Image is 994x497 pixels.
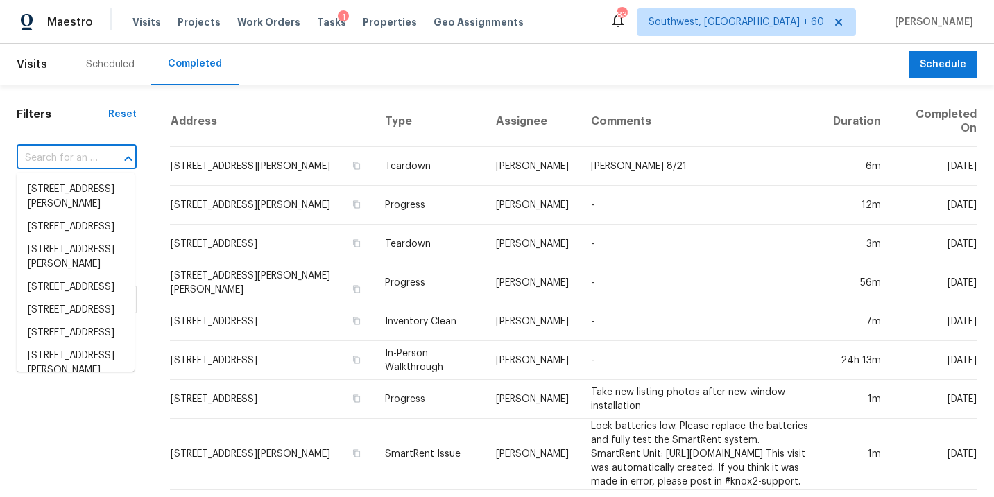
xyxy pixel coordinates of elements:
[17,216,135,238] li: [STREET_ADDRESS]
[374,147,485,186] td: Teardown
[374,186,485,225] td: Progress
[17,299,135,322] li: [STREET_ADDRESS]
[892,225,977,263] td: [DATE]
[580,263,822,302] td: -
[374,341,485,380] td: In-Person Walkthrough
[17,178,135,216] li: [STREET_ADDRESS][PERSON_NAME]
[108,107,137,121] div: Reset
[580,147,822,186] td: [PERSON_NAME] 8/21
[485,147,580,186] td: [PERSON_NAME]
[338,10,349,24] div: 1
[374,302,485,341] td: Inventory Clean
[170,302,374,341] td: [STREET_ADDRESS]
[485,380,580,419] td: [PERSON_NAME]
[170,263,374,302] td: [STREET_ADDRESS][PERSON_NAME][PERSON_NAME]
[892,302,977,341] td: [DATE]
[892,419,977,490] td: [DATE]
[580,186,822,225] td: -
[822,302,892,341] td: 7m
[822,96,892,147] th: Duration
[889,15,973,29] span: [PERSON_NAME]
[580,341,822,380] td: -
[17,322,135,345] li: [STREET_ADDRESS]
[17,345,135,382] li: [STREET_ADDRESS][PERSON_NAME]
[822,147,892,186] td: 6m
[485,186,580,225] td: [PERSON_NAME]
[374,263,485,302] td: Progress
[892,380,977,419] td: [DATE]
[434,15,524,29] span: Geo Assignments
[350,315,363,327] button: Copy Address
[170,225,374,263] td: [STREET_ADDRESS]
[617,8,626,22] div: 833
[649,15,824,29] span: Southwest, [GEOGRAPHIC_DATA] + 60
[170,147,374,186] td: [STREET_ADDRESS][PERSON_NAME]
[170,186,374,225] td: [STREET_ADDRESS][PERSON_NAME]
[485,263,580,302] td: [PERSON_NAME]
[822,263,892,302] td: 56m
[822,225,892,263] td: 3m
[580,225,822,263] td: -
[822,380,892,419] td: 1m
[892,147,977,186] td: [DATE]
[909,51,977,79] button: Schedule
[17,49,47,80] span: Visits
[580,96,822,147] th: Comments
[374,96,485,147] th: Type
[892,186,977,225] td: [DATE]
[170,96,374,147] th: Address
[350,283,363,295] button: Copy Address
[920,56,966,73] span: Schedule
[485,96,580,147] th: Assignee
[350,159,363,172] button: Copy Address
[170,380,374,419] td: [STREET_ADDRESS]
[47,15,93,29] span: Maestro
[237,15,300,29] span: Work Orders
[892,96,977,147] th: Completed On
[363,15,417,29] span: Properties
[86,58,135,71] div: Scheduled
[374,380,485,419] td: Progress
[892,341,977,380] td: [DATE]
[17,148,98,169] input: Search for an address...
[374,225,485,263] td: Teardown
[580,380,822,419] td: Take new listing photos after new window installation
[892,263,977,302] td: [DATE]
[178,15,221,29] span: Projects
[119,149,138,168] button: Close
[350,237,363,250] button: Copy Address
[17,107,108,121] h1: Filters
[822,419,892,490] td: 1m
[485,302,580,341] td: [PERSON_NAME]
[580,302,822,341] td: -
[485,225,580,263] td: [PERSON_NAME]
[350,392,363,405] button: Copy Address
[350,354,363,366] button: Copy Address
[350,447,363,460] button: Copy Address
[17,238,135,276] li: [STREET_ADDRESS][PERSON_NAME]
[132,15,161,29] span: Visits
[17,276,135,299] li: [STREET_ADDRESS]
[580,419,822,490] td: Lock batteries low. Please replace the batteries and fully test the SmartRent system. SmartRent U...
[170,341,374,380] td: [STREET_ADDRESS]
[168,57,222,71] div: Completed
[485,419,580,490] td: [PERSON_NAME]
[170,419,374,490] td: [STREET_ADDRESS][PERSON_NAME]
[822,186,892,225] td: 12m
[350,198,363,211] button: Copy Address
[317,17,346,27] span: Tasks
[822,341,892,380] td: 24h 13m
[485,341,580,380] td: [PERSON_NAME]
[374,419,485,490] td: SmartRent Issue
